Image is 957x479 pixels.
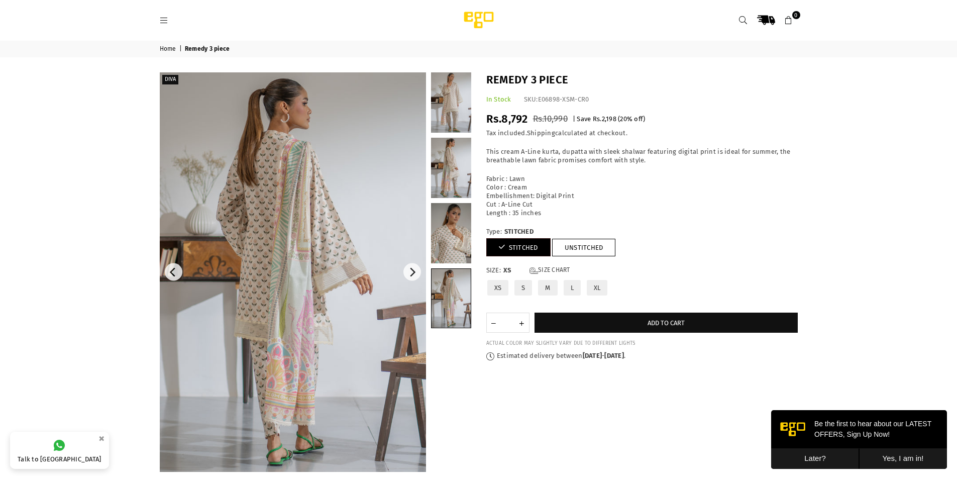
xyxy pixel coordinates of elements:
div: Tax included. calculated at checkout. [486,129,798,138]
span: Save [577,115,591,123]
span: | [573,115,575,123]
label: Diva [162,75,178,84]
span: Rs.2,198 [593,115,616,123]
div: SKU: [524,95,589,104]
span: STITCHED [504,228,534,236]
h1: Remedy 3 piece [486,72,798,88]
label: S [513,279,533,297]
button: × [95,430,108,447]
span: Add to cart [648,319,685,327]
a: Shipping [527,129,555,137]
label: Type: [486,228,798,236]
button: Previous [165,263,182,281]
span: XS [503,266,523,275]
label: XL [586,279,609,297]
span: In Stock [486,95,511,103]
img: Ego [436,10,521,30]
button: Next [403,263,421,281]
p: Fabric : Lawn Color : Cream Embellishment: Digital Print Cut : A-Line Cut Length : 35 inches [486,175,798,217]
a: UNSTITCHED [552,239,616,256]
span: E06898-XSM-CR0 [538,95,589,103]
a: Home [160,45,178,53]
label: XS [486,279,510,297]
img: Remedy 3 piece [160,72,426,472]
p: Estimated delivery between - . [486,352,798,360]
span: Rs.8,792 [486,112,528,126]
span: Rs.10,990 [533,114,568,124]
a: 0 [780,11,798,29]
span: 0 [792,11,800,19]
p: This cream A-Line kurta, dupatta with sleek shalwar featuring digital print is ideal for summer, ... [486,148,798,165]
nav: breadcrumbs [152,41,805,57]
a: Search [734,11,753,29]
a: STITCHED [486,238,551,256]
time: [DATE] [604,352,624,359]
label: L [563,279,582,297]
span: Remedy 3 piece [185,45,232,53]
label: Size: [486,266,798,275]
a: Size Chart [529,266,570,275]
label: M [537,279,558,297]
iframe: webpush-onsite [771,410,947,469]
a: Talk to [GEOGRAPHIC_DATA] [10,432,109,469]
a: Menu [155,16,173,24]
span: | [179,45,183,53]
time: [DATE] [583,352,602,359]
span: 20 [620,115,627,123]
span: ( % off) [618,115,645,123]
button: Add to cart [535,313,798,333]
div: ACTUAL COLOR MAY SLIGHTLY VARY DUE TO DIFFERENT LIGHTS [486,340,798,347]
quantity-input: Quantity [486,313,529,333]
